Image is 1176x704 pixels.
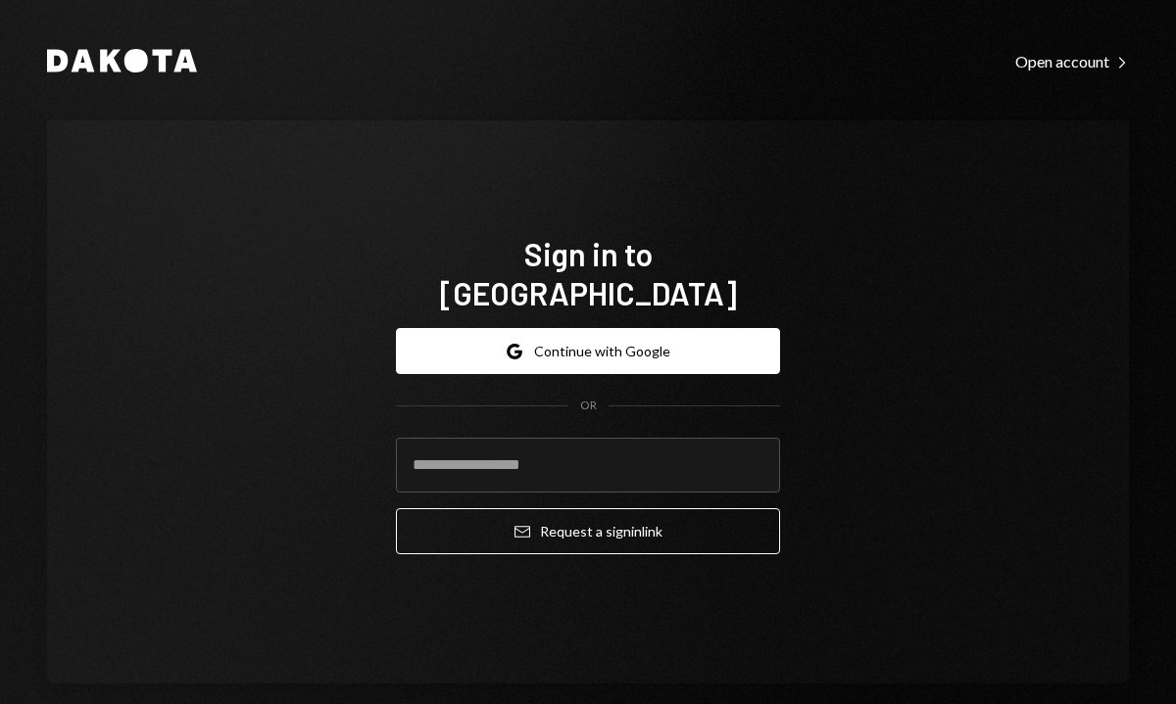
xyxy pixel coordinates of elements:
div: Open account [1015,52,1129,71]
a: Open account [1015,50,1129,71]
button: Continue with Google [396,328,780,374]
h1: Sign in to [GEOGRAPHIC_DATA] [396,234,780,312]
div: OR [580,398,597,414]
button: Request a signinlink [396,508,780,554]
